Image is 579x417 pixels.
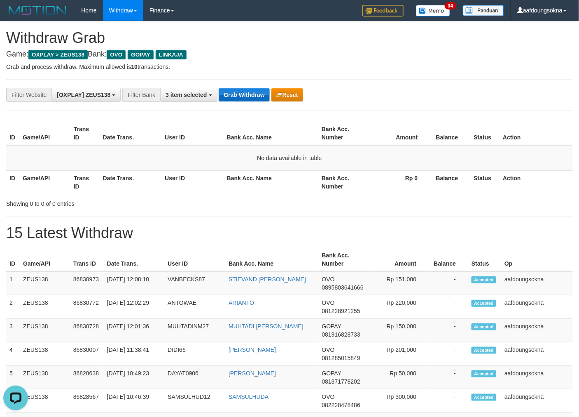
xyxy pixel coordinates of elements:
[20,319,70,342] td: ZEUS138
[161,170,224,194] th: User ID
[70,122,100,145] th: Trans ID
[20,342,70,366] td: ZEUS138
[369,170,430,194] th: Rp 0
[70,295,104,319] td: 86830772
[229,370,276,377] a: [PERSON_NAME]
[229,393,268,400] a: SAMSULHUDA
[6,63,573,71] p: Grab and process withdraw. Maximum allowed is transactions.
[20,366,70,389] td: ZEUS138
[104,342,165,366] td: [DATE] 11:38:41
[20,248,70,271] th: Game/API
[445,2,456,9] span: 34
[322,370,341,377] span: GOPAY
[472,394,496,401] span: Accepted
[6,122,19,145] th: ID
[322,378,360,385] span: Copy 081371778202 to clipboard
[319,248,369,271] th: Bank Acc. Number
[104,389,165,413] td: [DATE] 10:46:39
[501,389,573,413] td: aafdoungsokna
[501,271,573,295] td: aafdoungsokna
[160,88,217,102] button: 3 item selected
[229,346,276,353] a: [PERSON_NAME]
[6,88,51,102] div: Filter Website
[430,170,471,194] th: Balance
[430,122,471,145] th: Balance
[28,50,88,59] span: OXPLAY > ZEUS138
[322,355,360,361] span: Copy 081285015849 to clipboard
[6,145,573,171] td: No data available in table
[19,122,70,145] th: Game/API
[271,88,303,101] button: Reset
[369,295,429,319] td: Rp 220,000
[429,271,468,295] td: -
[164,342,225,366] td: DIDI66
[6,271,20,295] td: 1
[6,319,20,342] td: 3
[429,389,468,413] td: -
[501,342,573,366] td: aafdoungsokna
[472,300,496,307] span: Accepted
[322,323,341,330] span: GOPAY
[161,122,224,145] th: User ID
[472,370,496,377] span: Accepted
[164,319,225,342] td: MUHTADINM27
[6,225,573,241] h1: 15 Latest Withdraw
[429,319,468,342] td: -
[19,170,70,194] th: Game/API
[219,88,269,101] button: Grab Withdraw
[501,319,573,342] td: aafdoungsokna
[500,122,573,145] th: Action
[51,88,121,102] button: [OXPLAY] ZEUS138
[57,92,110,98] span: [OXPLAY] ZEUS138
[322,276,335,283] span: OVO
[6,248,20,271] th: ID
[501,295,573,319] td: aafdoungsokna
[224,122,318,145] th: Bank Acc. Name
[416,5,451,16] img: Button%20Memo.svg
[20,271,70,295] td: ZEUS138
[322,284,364,291] span: Copy 0895803641666 to clipboard
[131,64,138,70] strong: 10
[322,402,360,408] span: Copy 082228478486 to clipboard
[369,319,429,342] td: Rp 150,000
[369,248,429,271] th: Amount
[6,196,235,208] div: Showing 0 to 0 of 0 entries
[104,366,165,389] td: [DATE] 10:49:23
[472,323,496,330] span: Accepted
[6,170,19,194] th: ID
[6,342,20,366] td: 4
[6,4,69,16] img: MOTION_logo.png
[429,248,468,271] th: Balance
[70,170,100,194] th: Trans ID
[70,319,104,342] td: 86830728
[369,271,429,295] td: Rp 151,000
[156,50,187,59] span: LINKAJA
[322,299,335,306] span: OVO
[122,88,160,102] div: Filter Bank
[70,389,104,413] td: 86828567
[500,170,573,194] th: Action
[20,295,70,319] td: ZEUS138
[70,342,104,366] td: 86830007
[6,30,573,46] h1: Withdraw Grab
[100,122,162,145] th: Date Trans.
[468,248,501,271] th: Status
[429,366,468,389] td: -
[322,393,335,400] span: OVO
[369,122,430,145] th: Amount
[229,299,254,306] a: ARIANTO
[322,308,360,314] span: Copy 081228921255 to clipboard
[164,248,225,271] th: User ID
[318,122,369,145] th: Bank Acc. Number
[6,295,20,319] td: 2
[164,366,225,389] td: DAYAT0906
[70,248,104,271] th: Trans ID
[471,122,500,145] th: Status
[164,271,225,295] td: VANBECKS87
[362,5,404,16] img: Feedback.jpg
[107,50,126,59] span: OVO
[164,389,225,413] td: SAMSULHUD12
[104,248,165,271] th: Date Trans.
[501,366,573,389] td: aafdoungsokna
[369,342,429,366] td: Rp 201,000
